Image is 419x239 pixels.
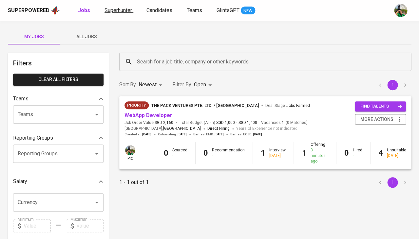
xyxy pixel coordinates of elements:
div: pic [124,145,136,162]
input: Value [24,219,51,232]
span: Earliest EMD : [193,132,224,137]
span: - [236,120,237,126]
span: Total Budget (All-In) [180,120,257,126]
div: Superpowered [8,7,49,14]
div: Open [194,79,214,91]
b: 0 [203,148,208,158]
span: Created at : [124,132,151,137]
p: Sort By [119,81,136,89]
b: 4 [378,148,383,158]
button: more actions [355,114,406,125]
button: Clear All filters [13,74,104,86]
button: Open [92,110,101,119]
input: Value [76,219,104,232]
button: page 1 [387,80,398,90]
img: eva@glints.com [125,145,135,155]
div: - [172,153,187,159]
a: Jobs [78,7,91,15]
div: Offering [310,142,328,164]
b: 1 [261,148,265,158]
img: eva@glints.com [394,4,407,17]
p: 1 - 1 out of 1 [119,179,149,186]
h6: Filters [13,58,104,68]
button: page 1 [387,177,398,188]
nav: pagination navigation [374,80,411,90]
p: Newest [139,81,157,89]
span: Direct Hiring [207,126,230,131]
span: find talents [360,103,402,110]
span: Job Order Value [124,120,173,126]
div: [DATE] [387,153,406,159]
span: GlintsGPT [217,7,239,13]
span: My Jobs [12,33,56,41]
a: Teams [187,7,203,15]
span: SGD 2,160 [155,120,173,126]
span: [DATE] [253,132,262,137]
span: Earliest ECJD : [230,132,262,137]
p: Teams [13,95,29,103]
span: Vacancies ( 0 Matches ) [261,120,307,126]
span: Teams [187,7,202,13]
p: Salary [13,178,27,185]
span: All Jobs [64,33,109,41]
div: Interview [269,147,286,159]
div: - [352,153,362,159]
div: Teams [13,92,104,105]
div: Hired [352,147,362,159]
b: 0 [164,148,168,158]
span: Clear All filters [18,76,98,84]
span: [DATE] [215,132,224,137]
div: Newest [139,79,164,91]
div: 3 minutes ago [310,147,328,164]
a: GlintsGPT NEW [217,7,255,15]
p: Filter By [172,81,191,89]
button: find talents [355,101,406,111]
span: [DATE] [178,132,187,137]
span: Candidates [146,7,172,13]
a: WebApp Developer [124,112,172,118]
nav: pagination navigation [374,177,411,188]
span: [DATE] [142,132,151,137]
button: Open [92,149,101,158]
span: Years of Experience not indicated. [236,126,298,132]
a: Superpoweredapp logo [8,6,60,15]
span: NEW [241,8,255,14]
a: Superhunter [105,7,133,15]
span: SGD 1,000 [216,120,235,126]
span: Superhunter [105,7,132,13]
span: The Pack Ventures Pte. Ltd. / [GEOGRAPHIC_DATA] [151,103,259,108]
div: [DATE] [269,153,286,159]
b: Jobs [78,7,90,13]
div: Salary [13,175,104,188]
a: Candidates [146,7,174,15]
b: 0 [344,148,349,158]
div: - [212,153,245,159]
div: Reporting Groups [13,131,104,145]
span: more actions [360,115,393,124]
span: Priority [124,102,149,109]
p: Reporting Groups [13,134,53,142]
span: Onboarding : [158,132,187,137]
img: app logo [51,6,60,15]
b: 1 [302,148,306,158]
div: New Job received from Demand Team [124,101,149,109]
div: Recommendation [212,147,245,159]
button: Open [92,198,101,207]
span: Jobs Farmed [286,103,310,108]
div: Sourced [172,147,187,159]
span: 1 [281,120,284,126]
span: Open [194,81,206,88]
span: Deal Stage : [265,103,310,108]
span: SGD 1,400 [238,120,257,126]
div: Unsuitable [387,147,406,159]
span: [GEOGRAPHIC_DATA] [163,126,201,132]
span: [GEOGRAPHIC_DATA] , [124,126,201,132]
